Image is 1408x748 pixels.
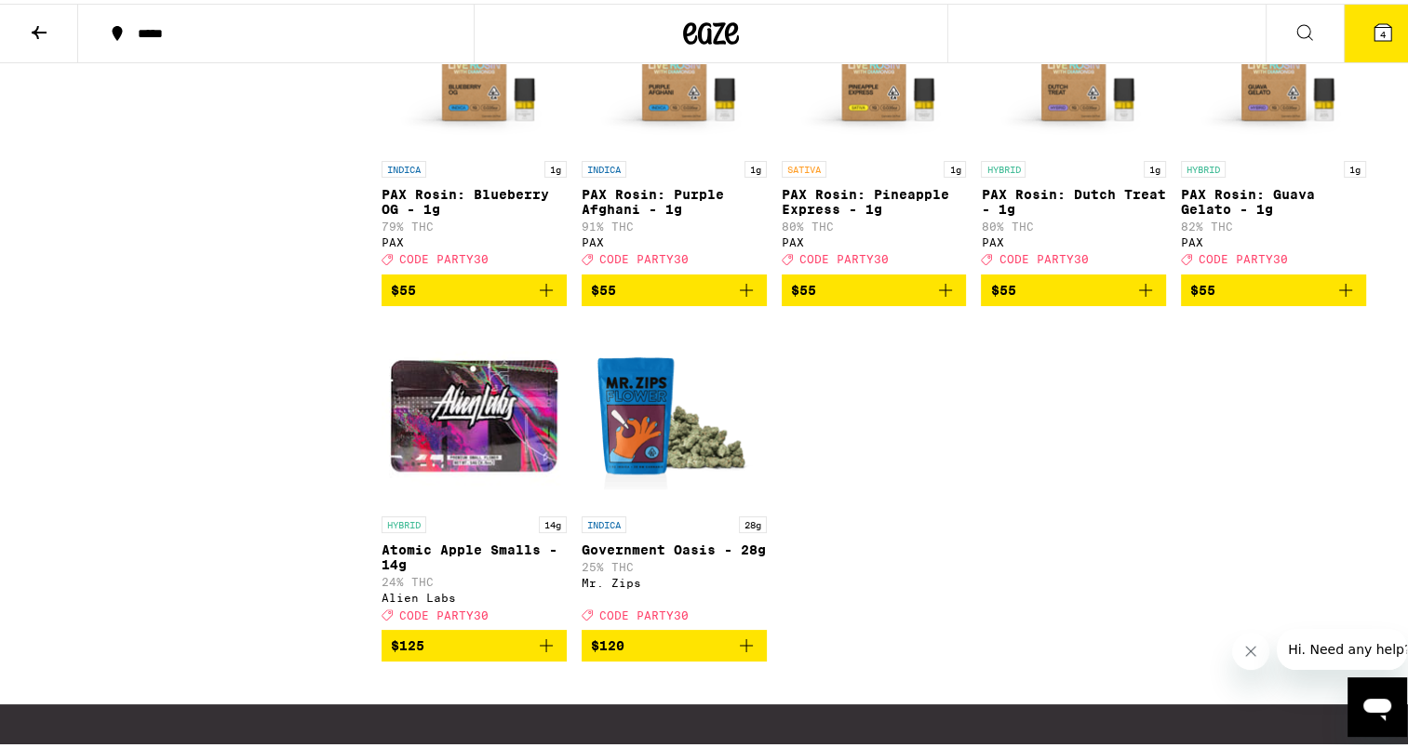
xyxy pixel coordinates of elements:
button: Add to bag [782,271,967,302]
p: INDICA [582,157,626,174]
p: 1g [944,157,966,174]
p: 24% THC [382,572,567,584]
iframe: Close message [1232,629,1269,666]
p: 25% THC [582,557,767,569]
button: Add to bag [382,271,567,302]
div: PAX [981,233,1166,245]
p: PAX Rosin: Purple Afghani - 1g [582,183,767,213]
a: Open page for Atomic Apple Smalls - 14g from Alien Labs [382,317,567,626]
p: INDICA [582,513,626,529]
p: PAX Rosin: Dutch Treat - 1g [981,183,1166,213]
button: Add to bag [1181,271,1366,302]
span: CODE PARTY30 [1199,249,1288,261]
img: Alien Labs - Atomic Apple Smalls - 14g [382,317,567,503]
span: $55 [391,279,416,294]
p: 1g [1144,157,1166,174]
button: Add to bag [582,271,767,302]
button: Add to bag [382,626,567,658]
p: 1g [544,157,567,174]
span: $120 [591,634,624,649]
span: CODE PARTY30 [599,605,689,617]
p: 79% THC [382,217,567,229]
span: $55 [1190,279,1215,294]
p: 91% THC [582,217,767,229]
span: CODE PARTY30 [799,249,889,261]
span: CODE PARTY30 [399,605,489,617]
p: 28g [739,513,767,529]
p: SATIVA [782,157,826,174]
div: Mr. Zips [582,573,767,585]
p: PAX Rosin: Pineapple Express - 1g [782,183,967,213]
p: 1g [1344,157,1366,174]
p: Government Oasis - 28g [582,539,767,554]
p: Atomic Apple Smalls - 14g [382,539,567,568]
iframe: Button to launch messaging window [1348,674,1407,733]
p: 80% THC [782,217,967,229]
div: PAX [782,233,967,245]
div: PAX [582,233,767,245]
span: CODE PARTY30 [999,249,1088,261]
div: PAX [1181,233,1366,245]
span: CODE PARTY30 [399,249,489,261]
p: 1g [744,157,767,174]
p: INDICA [382,157,426,174]
span: $55 [591,279,616,294]
div: Alien Labs [382,588,567,600]
p: HYBRID [382,513,426,529]
iframe: Message from company [1277,625,1407,666]
p: HYBRID [1181,157,1226,174]
p: 14g [539,513,567,529]
p: HYBRID [981,157,1026,174]
p: 82% THC [1181,217,1366,229]
p: 80% THC [981,217,1166,229]
div: PAX [382,233,567,245]
span: $55 [791,279,816,294]
span: Hi. Need any help? [11,13,134,28]
button: Add to bag [582,626,767,658]
span: CODE PARTY30 [599,249,689,261]
p: PAX Rosin: Blueberry OG - 1g [382,183,567,213]
img: Mr. Zips - Government Oasis - 28g [582,317,767,503]
span: $55 [990,279,1015,294]
span: $125 [391,634,424,649]
a: Open page for Government Oasis - 28g from Mr. Zips [582,317,767,626]
p: PAX Rosin: Guava Gelato - 1g [1181,183,1366,213]
button: Add to bag [981,271,1166,302]
span: 4 [1380,25,1386,36]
